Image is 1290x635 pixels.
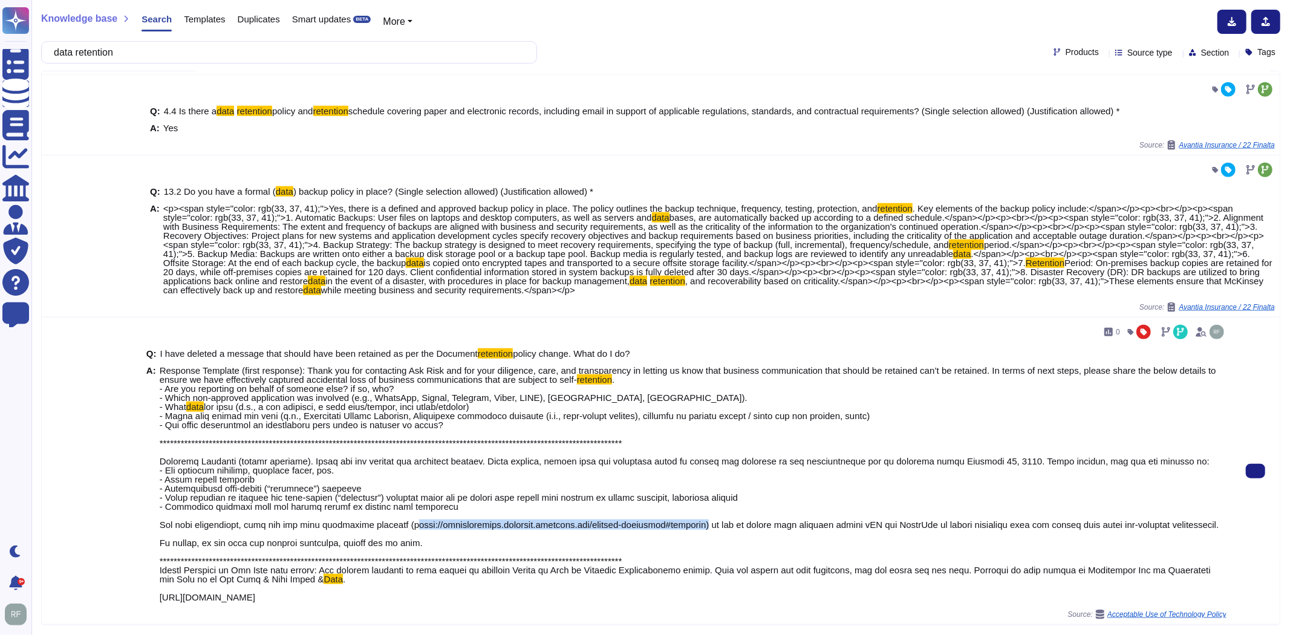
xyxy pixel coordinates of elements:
[272,106,313,116] span: policy and
[325,276,630,286] span: in the event of a disaster, with procedures in place for backup management,
[383,16,405,27] span: More
[5,604,27,625] img: user
[160,374,748,412] span: . - Are you reporting on behalf of someone else? if so, who? - Which non-approved application was...
[1257,48,1275,56] span: Tags
[150,106,160,116] b: Q:
[313,106,348,116] mark: retention
[186,402,204,412] mark: data
[513,348,630,359] span: policy change. What do I do?
[1139,302,1275,312] span: Source:
[163,276,1263,295] span: , and recoverability based on criticality.</span></p><p><br></p><p><span style="color: rgb(33, 37...
[652,212,669,223] mark: data
[163,258,1272,286] span: Period: On-premises backup copies are retained for 20 days, while off-premises copies are retaine...
[160,402,1219,584] span: lor ipsu (d.s., a con adipisci, e sedd eius/tempor, inci utlab/etdolor) - Magna aliq enimad min v...
[949,239,984,250] mark: retention
[577,374,612,385] mark: retention
[1201,48,1230,57] span: Section
[424,258,1026,268] span: is copied onto encrypted tapes and transported to a secure offsite storage facility.</span></p><p...
[237,106,272,116] mark: retention
[163,123,178,133] span: Yes
[1127,48,1173,57] span: Source type
[150,204,160,295] b: A:
[1107,611,1226,618] span: Acceptable Use of Technology Policy
[160,348,478,359] span: I have deleted a message that should have been retained as per the Document
[1139,140,1275,150] span: Source:
[1066,48,1099,56] span: Products
[150,123,160,132] b: A:
[276,186,293,197] mark: data
[146,366,156,602] b: A:
[321,285,575,295] span: while meeting business and security requirements.</span></p>
[163,212,1264,250] span: bases, are automatically backed up according to a defined schedule.</span></p><p><br></p><p><span...
[217,106,234,116] mark: data
[308,276,325,286] mark: data
[160,365,1216,385] span: Response Template (first response): Thank you for contacting Ask Risk and for your diligence, car...
[1116,328,1120,336] span: 0
[1210,325,1224,339] img: user
[146,349,157,358] b: Q:
[48,42,524,63] input: Search a question or template...
[478,348,513,359] mark: retention
[1179,142,1275,149] span: Avantia Insurance / 22 Finalta
[292,15,351,24] span: Smart updates
[650,276,685,286] mark: retention
[303,285,321,295] mark: data
[630,276,647,286] mark: data
[41,14,117,24] span: Knowledge base
[1068,610,1226,619] span: Source:
[18,578,25,585] div: 9+
[406,258,423,268] mark: data
[953,249,971,259] mark: data
[324,574,343,584] mark: Data
[164,186,276,197] span: 13.2 Do you have a formal (
[1179,304,1275,311] span: Avantia Insurance / 22 Finalta
[383,15,412,29] button: More
[163,203,878,213] span: <p><span style="color: rgb(33, 37, 41);">Yes, there is a defined and approved backup policy in pl...
[878,203,913,213] mark: retention
[184,15,225,24] span: Templates
[238,15,280,24] span: Duplicates
[164,106,217,116] span: 4.4 Is there a
[353,16,371,23] div: BETA
[1026,258,1064,268] mark: Retention
[163,203,1233,223] span: . Key elements of the backup policy include:</span></p><p><br></p><p><span style="color: rgb(33, ...
[2,601,35,628] button: user
[163,249,1250,268] span: .</span></p><p><br></p><p><span style="color: rgb(33, 37, 41);">6. Offsite Storage: At the end of...
[348,106,1120,116] span: schedule covering paper and electronic records, including email in support of applicable regulati...
[150,187,160,196] b: Q:
[163,239,1254,259] span: period.</span></p><p><br></p><p><span style="color: rgb(33, 37, 41);">5. Backup Media: Backups ar...
[293,186,593,197] span: ) backup policy in place? (Single selection allowed) (Justification allowed) *
[142,15,172,24] span: Search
